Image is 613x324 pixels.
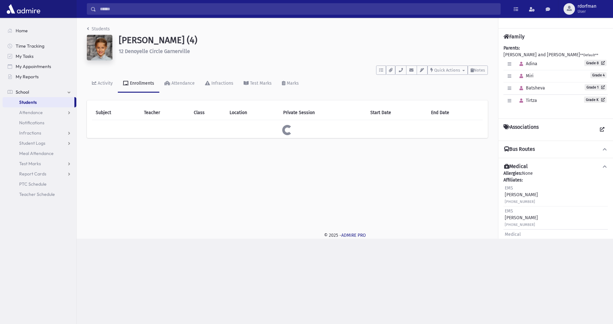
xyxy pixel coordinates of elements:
[505,185,513,191] span: EMS
[92,105,140,120] th: Subject
[190,105,226,120] th: Class
[3,107,76,118] a: Attendance
[16,28,28,34] span: Home
[3,128,76,138] a: Infractions
[427,105,483,120] th: End Date
[503,45,608,113] div: [PERSON_NAME] and [PERSON_NAME]
[87,35,112,60] img: w==
[434,68,460,73] span: Quick Actions
[285,81,299,86] div: Marks
[19,191,55,197] span: Teacher Schedule
[3,61,76,72] a: My Appointments
[504,146,535,153] h4: Bus Routes
[119,48,488,54] h6: 12 Denoyelle Circle Garnerville
[578,4,596,9] span: rdorfman
[96,3,500,15] input: Search
[19,161,41,166] span: Test Marks
[5,3,42,15] img: AdmirePro
[170,81,195,86] div: Attendance
[3,158,76,169] a: Test Marks
[238,75,277,93] a: Test Marks
[87,26,110,32] a: Students
[16,43,44,49] span: Time Tracking
[19,120,44,126] span: Notifications
[3,41,76,51] a: Time Tracking
[19,171,46,177] span: Report Cards
[503,170,608,259] div: None
[505,231,607,258] div: [PERSON_NAME], [PERSON_NAME], [PERSON_NAME], Dr.
[367,105,428,120] th: Start Date
[503,124,539,135] h4: Associations
[596,124,608,135] a: View all Associations
[578,9,596,14] span: User
[19,110,43,115] span: Attendance
[3,118,76,128] a: Notifications
[19,150,54,156] span: Meal Attendance
[129,81,154,86] div: Enrollments
[517,61,537,66] span: Adina
[503,177,523,183] b: Affiliates:
[226,105,279,120] th: Location
[200,75,238,93] a: Infractions
[3,138,76,148] a: Student Logs
[87,75,118,93] a: Activity
[505,232,521,237] span: Medical
[3,179,76,189] a: PTC Schedule
[503,45,520,51] b: Parents:
[341,233,366,238] a: ADMIRE PRO
[3,169,76,179] a: Report Cards
[159,75,200,93] a: Attendance
[118,75,159,93] a: Enrollments
[19,99,37,105] span: Students
[19,140,45,146] span: Student Logs
[140,105,190,120] th: Teacher
[585,84,607,90] a: Grade 1
[503,163,608,170] button: Medical
[428,66,468,75] button: Quick Actions
[279,105,367,120] th: Private Session
[96,81,113,86] div: Activity
[87,232,603,239] div: © 2025 -
[16,53,34,59] span: My Tasks
[517,73,534,79] span: Miri
[503,171,522,176] b: Allergies:
[277,75,304,93] a: Marks
[19,181,47,187] span: PTC Schedule
[505,223,535,227] small: [PHONE_NUMBER]
[3,97,74,107] a: Students
[505,208,513,214] span: EMS
[503,146,608,153] button: Bus Routes
[505,200,535,204] small: [PHONE_NUMBER]
[584,96,607,103] a: Grade K
[16,64,51,69] span: My Appointments
[503,34,525,40] h4: Family
[3,51,76,61] a: My Tasks
[3,148,76,158] a: Meal Attendance
[474,68,485,73] span: Notes
[3,189,76,199] a: Teacher Schedule
[119,35,488,46] h1: [PERSON_NAME] (4)
[16,89,29,95] span: School
[517,98,537,103] span: Tirtza
[590,72,607,78] span: Grade 4
[504,163,528,170] h4: Medical
[19,130,41,136] span: Infractions
[249,81,272,86] div: Test Marks
[3,87,76,97] a: School
[3,26,76,36] a: Home
[87,26,110,35] nav: breadcrumb
[3,72,76,82] a: My Reports
[517,85,545,91] span: Batsheva
[210,81,233,86] div: Infractions
[16,74,39,80] span: My Reports
[505,208,538,228] div: [PERSON_NAME]
[468,66,488,75] button: Notes
[505,185,538,205] div: [PERSON_NAME]
[584,60,607,66] a: Grade 8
